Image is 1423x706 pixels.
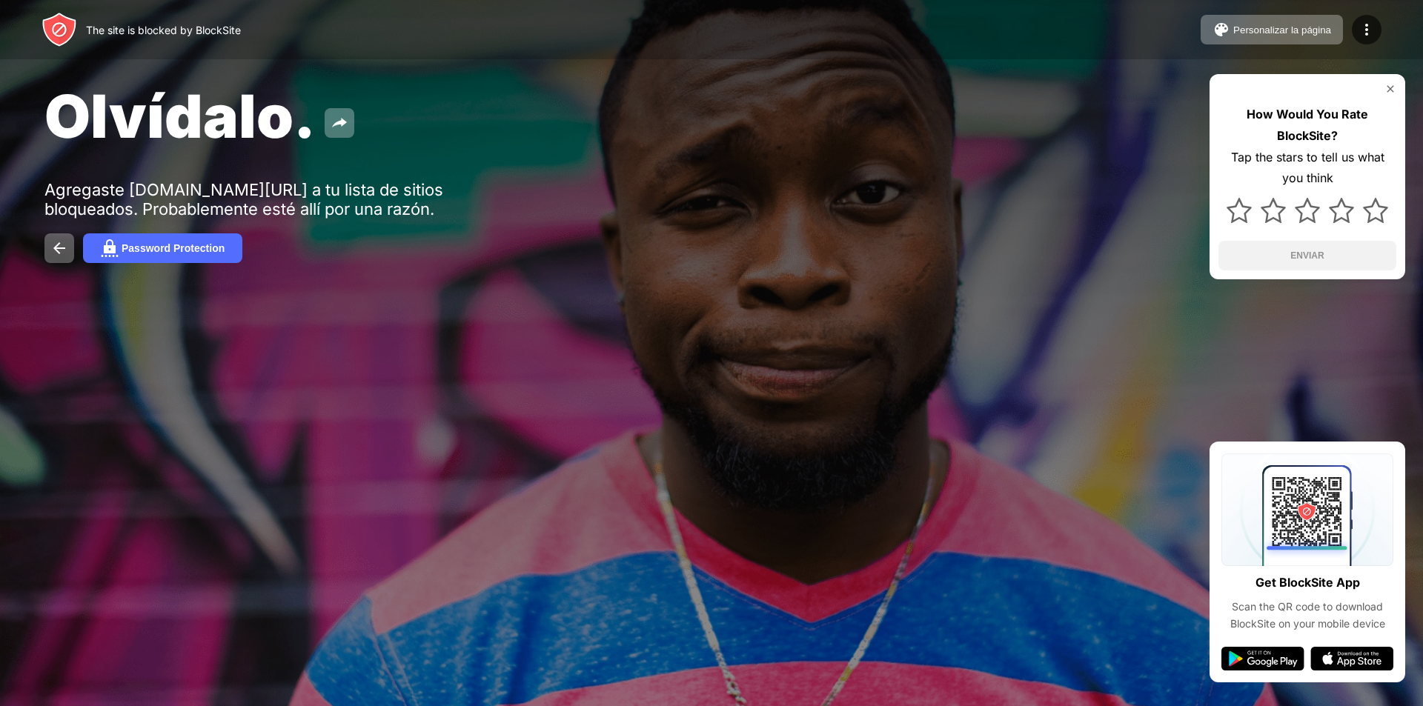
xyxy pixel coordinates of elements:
[1295,198,1320,223] img: star.svg
[1233,24,1331,36] div: Personalizar la página
[83,233,242,263] button: Password Protection
[1256,572,1360,593] div: Get BlockSite App
[1227,198,1252,223] img: star.svg
[86,24,241,36] div: The site is blocked by BlockSite
[50,239,68,257] img: back.svg
[1221,599,1393,632] div: Scan the QR code to download BlockSite on your mobile device
[1358,21,1376,39] img: menu-icon.svg
[1261,198,1286,223] img: star.svg
[122,242,225,254] div: Password Protection
[1329,198,1354,223] img: star.svg
[1363,198,1388,223] img: star.svg
[101,239,119,257] img: password.svg
[1218,241,1396,270] button: ENVIAR
[1221,453,1393,566] img: qrcode.svg
[1310,647,1393,670] img: app-store.svg
[1221,647,1304,670] img: google-play.svg
[42,12,77,47] img: header-logo.svg
[1218,104,1396,147] div: How Would You Rate BlockSite?
[44,80,316,152] span: Olvídalo.
[1218,147,1396,190] div: Tap the stars to tell us what you think
[1384,83,1396,95] img: rate-us-close.svg
[1201,15,1343,44] button: Personalizar la página
[331,114,348,132] img: share.svg
[1213,21,1230,39] img: pallet.svg
[44,180,502,219] div: Agregaste [DOMAIN_NAME][URL] a tu lista de sitios bloqueados. Probablemente esté allí por una razón.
